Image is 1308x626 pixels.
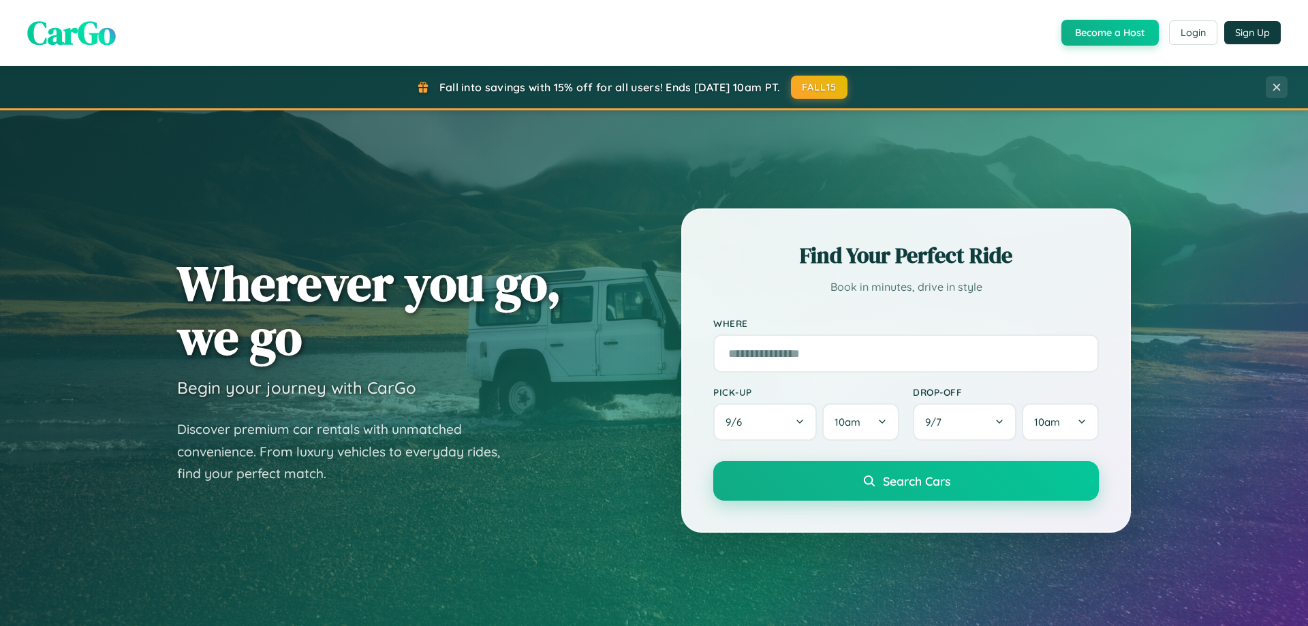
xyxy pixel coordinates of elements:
[713,240,1099,270] h2: Find Your Perfect Ride
[1022,403,1099,441] button: 10am
[713,403,817,441] button: 9/6
[883,473,950,488] span: Search Cars
[822,403,899,441] button: 10am
[713,461,1099,501] button: Search Cars
[713,386,899,398] label: Pick-up
[1034,416,1060,428] span: 10am
[913,386,1099,398] label: Drop-off
[177,256,561,364] h1: Wherever you go, we go
[1224,21,1281,44] button: Sign Up
[913,403,1016,441] button: 9/7
[791,76,848,99] button: FALL15
[713,317,1099,329] label: Where
[439,80,781,94] span: Fall into savings with 15% off for all users! Ends [DATE] 10am PT.
[1061,20,1159,46] button: Become a Host
[713,277,1099,297] p: Book in minutes, drive in style
[726,416,749,428] span: 9 / 6
[177,377,416,398] h3: Begin your journey with CarGo
[1169,20,1217,45] button: Login
[835,416,860,428] span: 10am
[925,416,948,428] span: 9 / 7
[177,418,518,485] p: Discover premium car rentals with unmatched convenience. From luxury vehicles to everyday rides, ...
[27,10,116,55] span: CarGo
